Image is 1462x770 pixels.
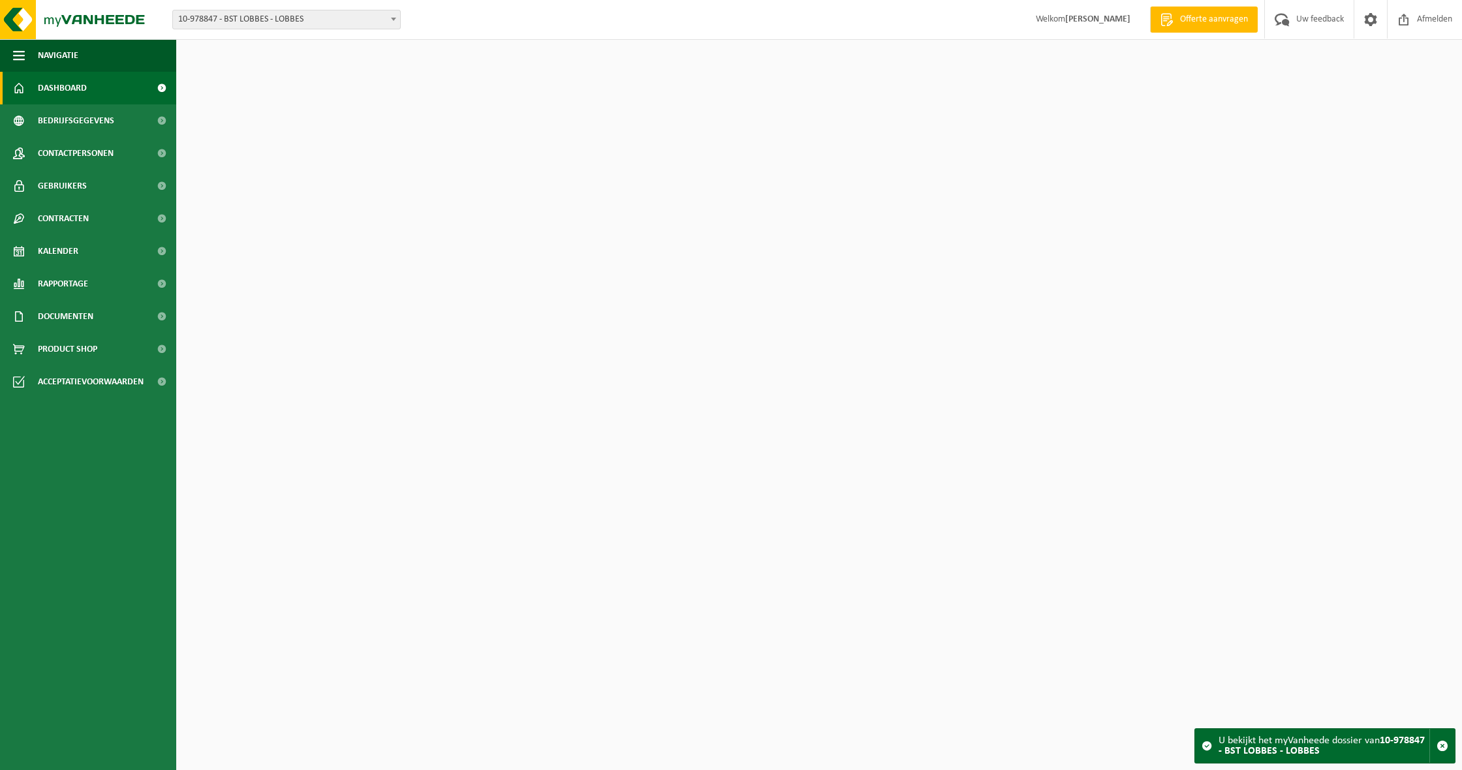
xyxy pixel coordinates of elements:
span: Kalender [38,235,78,268]
span: Gebruikers [38,170,87,202]
span: Bedrijfsgegevens [38,104,114,137]
strong: [PERSON_NAME] [1065,14,1130,24]
div: U bekijkt het myVanheede dossier van [1219,729,1429,763]
span: Product Shop [38,333,97,365]
span: Offerte aanvragen [1177,13,1251,26]
span: Navigatie [38,39,78,72]
a: Offerte aanvragen [1150,7,1258,33]
strong: 10-978847 - BST LOBBES - LOBBES [1219,735,1425,756]
span: Dashboard [38,72,87,104]
span: Documenten [38,300,93,333]
span: Rapportage [38,268,88,300]
span: 10-978847 - BST LOBBES - LOBBES [173,10,400,29]
span: 10-978847 - BST LOBBES - LOBBES [172,10,401,29]
span: Contracten [38,202,89,235]
span: Contactpersonen [38,137,114,170]
span: Acceptatievoorwaarden [38,365,144,398]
